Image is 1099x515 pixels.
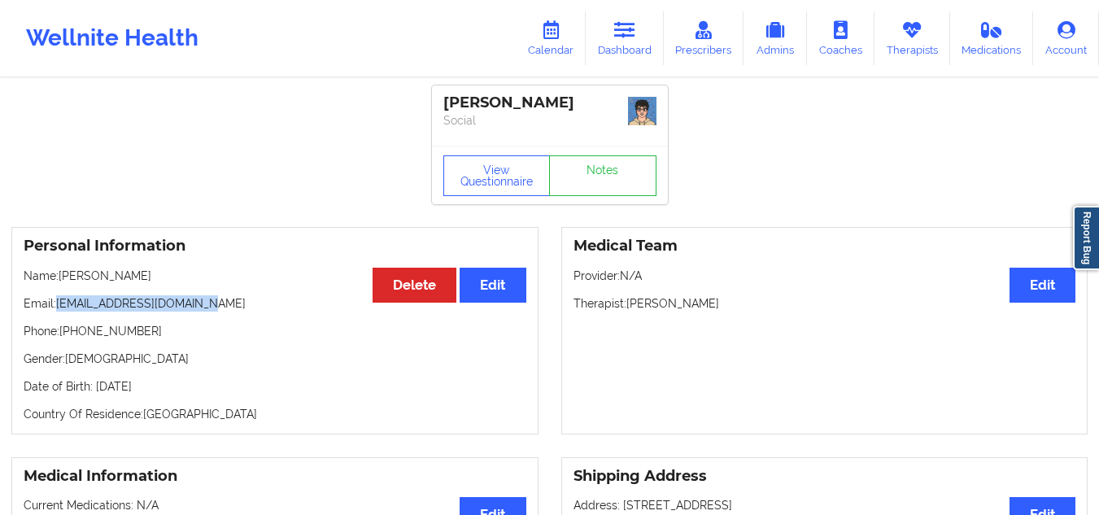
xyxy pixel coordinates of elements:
[573,268,1076,284] p: Provider: N/A
[24,378,526,395] p: Date of Birth: [DATE]
[807,11,874,65] a: Coaches
[443,155,551,196] button: View Questionnaire
[443,112,656,129] p: Social
[24,467,526,486] h3: Medical Information
[950,11,1034,65] a: Medications
[573,497,1076,513] p: Address: [STREET_ADDRESS]
[443,94,656,112] div: [PERSON_NAME]
[549,155,656,196] a: Notes
[744,11,807,65] a: Admins
[460,268,526,303] button: Edit
[24,323,526,339] p: Phone: [PHONE_NUMBER]
[516,11,586,65] a: Calendar
[24,497,526,513] p: Current Medications: N/A
[1033,11,1099,65] a: Account
[573,295,1076,312] p: Therapist: [PERSON_NAME]
[24,295,526,312] p: Email: [EMAIL_ADDRESS][DOMAIN_NAME]
[24,268,526,284] p: Name: [PERSON_NAME]
[24,351,526,367] p: Gender: [DEMOGRAPHIC_DATA]
[874,11,950,65] a: Therapists
[24,237,526,255] h3: Personal Information
[373,268,456,303] button: Delete
[586,11,664,65] a: Dashboard
[573,467,1076,486] h3: Shipping Address
[664,11,744,65] a: Prescribers
[24,406,526,422] p: Country Of Residence: [GEOGRAPHIC_DATA]
[573,237,1076,255] h3: Medical Team
[1073,206,1099,270] a: Report Bug
[1010,268,1075,303] button: Edit
[628,97,656,125] img: e3f13ee1-449c-48ab-b7dd-f7dd46117b5e_00c19220-837b-46a3-a8e8-dd4c07717a2b1000015460.png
